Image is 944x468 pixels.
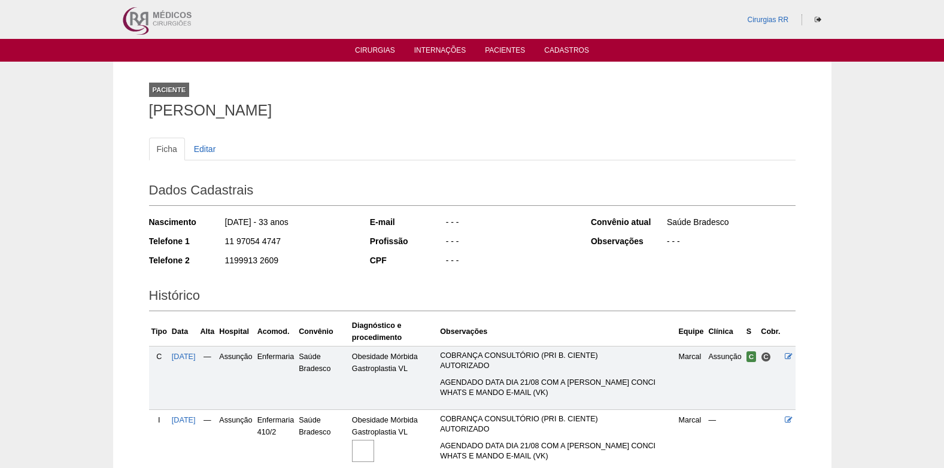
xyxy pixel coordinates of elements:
th: Equipe [676,317,706,347]
td: Enfermaria [255,346,297,409]
div: C [151,351,167,363]
div: Observações [591,235,666,247]
a: Internações [414,46,466,58]
td: Assunção [706,346,743,409]
div: - - - [445,235,575,250]
th: Data [169,317,198,347]
p: COBRANÇA CONSULTÓRIO (PRI B. CIENTE) AUTORIZADO [440,351,673,371]
a: [DATE] [172,352,196,361]
a: [DATE] [172,416,196,424]
div: - - - [445,216,575,231]
th: Acomod. [255,317,297,347]
span: Confirmada [746,351,757,362]
a: Ficha [149,138,185,160]
div: - - - [445,254,575,269]
h2: Dados Cadastrais [149,178,796,206]
th: Observações [438,317,676,347]
th: Tipo [149,317,169,347]
div: Convênio atual [591,216,666,228]
th: Alta [198,317,217,347]
a: Cirurgias RR [747,16,788,24]
div: CPF [370,254,445,266]
p: COBRANÇA CONSULTÓRIO (PRI B. CIENTE) AUTORIZADO [440,414,673,434]
a: Editar [186,138,224,160]
th: Clínica [706,317,743,347]
th: Diagnóstico e procedimento [350,317,438,347]
div: 1199913 2609 [224,254,354,269]
td: Obesidade Mórbida Gastroplastia VL [350,346,438,409]
p: AGENDADO DATA DIA 21/08 COM A [PERSON_NAME] CONCI WHATS E MANDO E-MAIL (VK) [440,441,673,461]
div: - - - [666,235,796,250]
div: Paciente [149,83,190,97]
div: [DATE] - 33 anos [224,216,354,231]
div: I [151,414,167,426]
th: Hospital [217,317,254,347]
td: — [198,346,217,409]
a: Cirurgias [355,46,395,58]
div: 11 97054 4747 [224,235,354,250]
p: AGENDADO DATA DIA 21/08 COM A [PERSON_NAME] CONCI WHATS E MANDO E-MAIL (VK) [440,378,673,398]
th: S [744,317,759,347]
td: Saúde Bradesco [296,346,350,409]
div: Profissão [370,235,445,247]
td: Marcal [676,346,706,409]
a: Cadastros [544,46,589,58]
div: Telefone 2 [149,254,224,266]
td: Assunção [217,346,254,409]
i: Sair [815,16,821,23]
th: Cobr. [758,317,782,347]
a: Pacientes [485,46,525,58]
th: Convênio [296,317,350,347]
div: Telefone 1 [149,235,224,247]
h2: Histórico [149,284,796,311]
div: Saúde Bradesco [666,216,796,231]
span: Consultório [761,352,771,362]
div: Nascimento [149,216,224,228]
div: E-mail [370,216,445,228]
h1: [PERSON_NAME] [149,103,796,118]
